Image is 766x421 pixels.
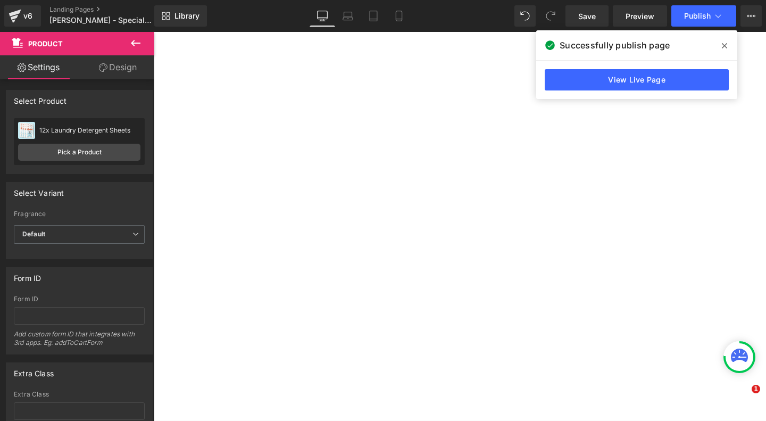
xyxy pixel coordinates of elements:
[14,330,145,354] div: Add custom form ID that integrates with 3rd apps. Eg: addToCartForm
[14,183,64,197] div: Select Variant
[14,210,145,221] label: Fragrance
[684,12,711,20] span: Publish
[386,5,412,27] a: Mobile
[18,144,140,161] a: Pick a Product
[514,5,536,27] button: Undo
[626,11,654,22] span: Preview
[730,385,755,410] iframe: Intercom live chat
[49,5,172,14] a: Landing Pages
[310,5,335,27] a: Desktop
[21,9,35,23] div: v6
[14,90,67,105] div: Select Product
[613,5,667,27] a: Preview
[14,391,145,398] div: Extra Class
[361,5,386,27] a: Tablet
[578,11,596,22] span: Save
[39,127,140,134] div: 12x Laundry Detergent Sheets
[79,55,156,79] a: Design
[740,5,762,27] button: More
[14,295,145,303] div: Form ID
[671,5,736,27] button: Publish
[545,69,729,90] a: View Live Page
[28,39,63,48] span: Product
[560,39,670,52] span: Successfully publish page
[540,5,561,27] button: Redo
[18,122,35,139] img: pImage
[174,11,199,21] span: Library
[154,5,207,27] a: New Library
[752,385,760,393] span: 1
[4,5,41,27] a: v6
[49,16,152,24] span: [PERSON_NAME] - Special Offer - badge-bottom
[14,268,41,283] div: Form ID
[335,5,361,27] a: Laptop
[22,230,45,238] b: Default
[14,363,54,378] div: Extra Class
